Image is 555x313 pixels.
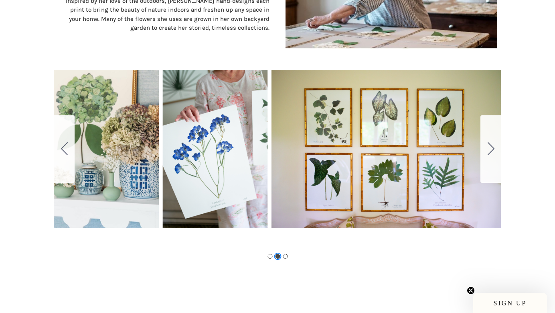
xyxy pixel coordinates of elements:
[467,286,475,295] button: Close teaser
[473,293,547,313] div: SIGN UPClose teaser
[480,115,501,183] button: Go to slide 3
[54,115,75,183] button: Go to slide 1
[267,254,272,259] button: Go to slide 1
[494,300,527,307] span: SIGN UP
[283,254,288,259] button: Go to slide 3
[275,254,280,259] button: Go to slide 2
